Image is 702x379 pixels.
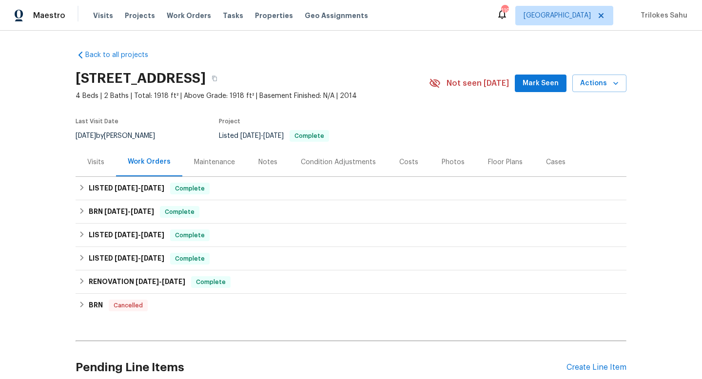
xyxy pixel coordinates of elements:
button: Mark Seen [515,75,566,93]
div: Floor Plans [488,157,523,167]
span: [DATE] [263,133,284,139]
span: [DATE] [141,255,164,262]
span: Listed [219,133,329,139]
div: Cases [546,157,565,167]
span: [DATE] [115,255,138,262]
span: Visits [93,11,113,20]
div: by [PERSON_NAME] [76,130,167,142]
span: Last Visit Date [76,118,118,124]
span: - [115,185,164,191]
span: [GEOGRAPHIC_DATA] [524,11,591,20]
span: [DATE] [141,185,164,191]
div: Create Line Item [566,363,626,372]
span: Mark Seen [523,77,559,90]
span: [DATE] [141,231,164,238]
span: Project [219,118,240,124]
button: Copy Address [206,70,223,87]
span: - [136,278,185,285]
div: LISTED [DATE]-[DATE]Complete [76,224,626,247]
span: [DATE] [104,208,128,215]
h6: BRN [89,206,154,218]
span: Trilokes Sahu [637,11,687,20]
div: RENOVATION [DATE]-[DATE]Complete [76,270,626,294]
span: Complete [161,207,198,217]
span: 4 Beds | 2 Baths | Total: 1918 ft² | Above Grade: 1918 ft² | Basement Finished: N/A | 2014 [76,91,429,101]
span: Not seen [DATE] [447,78,509,88]
span: Complete [171,254,209,264]
div: Photos [442,157,465,167]
div: 119 [501,6,508,16]
span: [DATE] [162,278,185,285]
h6: LISTED [89,253,164,265]
h6: LISTED [89,229,164,241]
span: Complete [171,230,209,240]
div: Work Orders [128,157,171,167]
h6: LISTED [89,183,164,194]
h6: BRN [89,300,103,311]
span: Cancelled [110,301,147,310]
span: Complete [291,133,328,139]
span: - [104,208,154,215]
div: Notes [258,157,277,167]
div: Condition Adjustments [301,157,376,167]
span: Projects [125,11,155,20]
h2: [STREET_ADDRESS] [76,74,206,83]
div: Maintenance [194,157,235,167]
span: - [240,133,284,139]
div: Costs [399,157,418,167]
span: [DATE] [115,231,138,238]
span: Maestro [33,11,65,20]
span: Actions [580,77,619,90]
span: [DATE] [76,133,96,139]
div: LISTED [DATE]-[DATE]Complete [76,177,626,200]
a: Back to all projects [76,50,169,60]
span: Work Orders [167,11,211,20]
span: [DATE] [115,185,138,191]
div: LISTED [DATE]-[DATE]Complete [76,247,626,270]
span: - [115,231,164,238]
span: [DATE] [131,208,154,215]
span: Tasks [223,12,243,19]
h6: RENOVATION [89,276,185,288]
span: - [115,255,164,262]
div: Visits [87,157,104,167]
span: Properties [255,11,293,20]
span: Geo Assignments [305,11,368,20]
button: Actions [572,75,626,93]
span: [DATE] [240,133,261,139]
div: BRN [DATE]-[DATE]Complete [76,200,626,224]
span: Complete [192,277,230,287]
div: BRN Cancelled [76,294,626,317]
span: Complete [171,184,209,193]
span: [DATE] [136,278,159,285]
